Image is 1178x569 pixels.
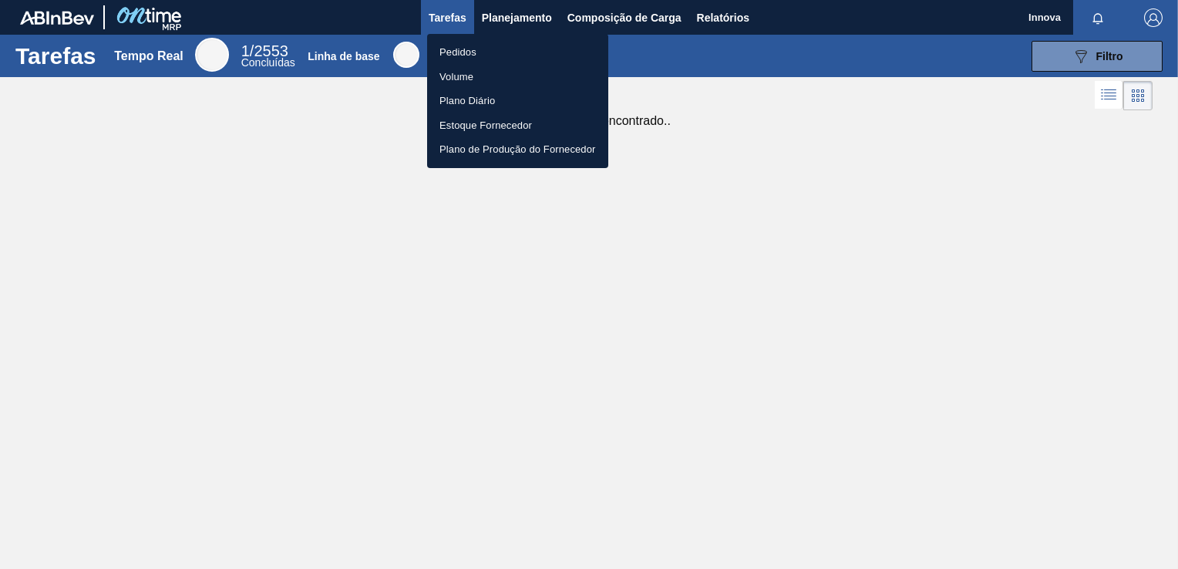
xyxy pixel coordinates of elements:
[427,137,608,162] a: Plano de Produção do Fornecedor
[427,89,608,113] a: Plano Diário
[427,40,608,65] a: Pedidos
[427,113,608,138] a: Estoque Fornecedor
[427,65,608,89] a: Volume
